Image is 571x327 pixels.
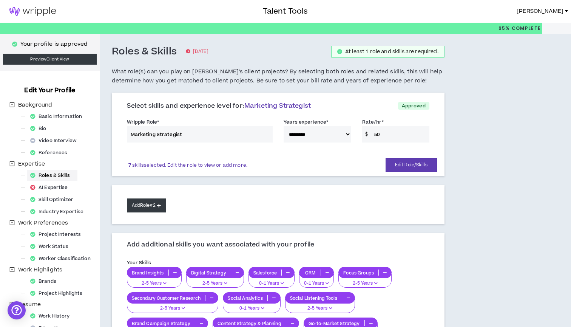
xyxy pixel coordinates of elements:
[345,49,438,54] div: At least 1 role and skills are required.
[304,321,364,326] p: Go-to-Market Strategy
[18,101,52,109] span: Background
[27,229,88,240] div: Project Interests
[339,270,378,276] p: Focus Groups
[9,102,15,107] span: minus-square
[249,270,281,276] p: Salesforce
[517,7,563,15] span: [PERSON_NAME]
[299,274,334,288] button: 0-1 Years
[17,219,69,228] span: Work Preferences
[338,274,392,288] button: 2-5 Years
[20,40,88,48] p: Your profile is approved
[18,219,68,227] span: Work Preferences
[27,147,75,158] div: References
[27,288,90,299] div: Project Highlights
[186,48,208,56] p: [DATE]
[21,86,78,95] h3: Edit Your Profile
[9,161,15,166] span: minus-square
[386,158,437,172] button: Edit Role/Skills
[127,198,166,212] button: AddRole#2
[398,102,429,110] p: Approved
[213,321,286,326] p: Content Strategy & Planning
[127,299,219,313] button: 2-5 Years
[17,265,64,274] span: Work Highlights
[27,241,76,252] div: Work Status
[510,25,541,32] span: Complete
[127,257,151,269] label: Your Skills
[18,266,62,274] span: Work Highlights
[299,270,321,276] p: CRM
[17,101,54,110] span: Background
[248,274,295,288] button: 0-1 Years
[223,299,280,313] button: 0-1 Years
[187,270,231,276] p: Digital Strategy
[27,123,54,134] div: Bio
[253,280,290,287] p: 0-1 Years
[285,295,342,301] p: Social Listening Tools
[127,295,205,301] p: Secondary Customer Research
[8,301,26,319] div: Open Intercom Messenger
[9,220,15,225] span: minus-square
[290,305,350,312] p: 2-5 Years
[191,280,239,287] p: 2-5 Years
[132,305,214,312] p: 2-5 Years
[244,101,311,110] span: Marketing Strategist
[18,301,41,308] span: Resume
[27,182,76,193] div: AI Expertise
[285,299,355,313] button: 2-5 Years
[304,280,329,287] p: 0-1 Years
[127,101,311,110] span: Select skills and experience level for:
[27,311,77,321] div: Work History
[127,270,168,276] p: Brand Insights
[498,23,541,34] p: 95%
[343,280,387,287] p: 2-5 Years
[3,54,97,65] a: PreviewClient View
[337,49,342,54] span: check-circle
[128,162,131,169] b: 7
[127,241,314,249] h3: Add additional skills you want associated with your profile
[27,170,77,181] div: Roles & Skills
[112,67,444,85] h5: What role(s) can you play on [PERSON_NAME]'s client projects? By selecting both roles and related...
[127,321,195,326] p: Brand Campaign Strategy
[186,274,244,288] button: 2-5 Years
[27,135,84,146] div: Video Interview
[128,162,247,168] p: skills selected. Edit the role to view or add more.
[17,300,42,309] span: Resume
[27,194,81,205] div: Skill Optimizer
[223,295,267,301] p: Social Analytics
[18,160,45,168] span: Expertise
[27,276,64,287] div: Brands
[127,274,182,288] button: 2-5 Years
[112,45,177,58] h3: Roles & Skills
[132,280,177,287] p: 2-5 Years
[228,305,275,312] p: 0-1 Years
[27,111,90,122] div: Basic Information
[9,267,15,272] span: minus-square
[17,160,46,169] span: Expertise
[27,206,91,217] div: Industry Expertise
[27,253,98,264] div: Worker Classification
[263,6,308,17] h3: Talent Tools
